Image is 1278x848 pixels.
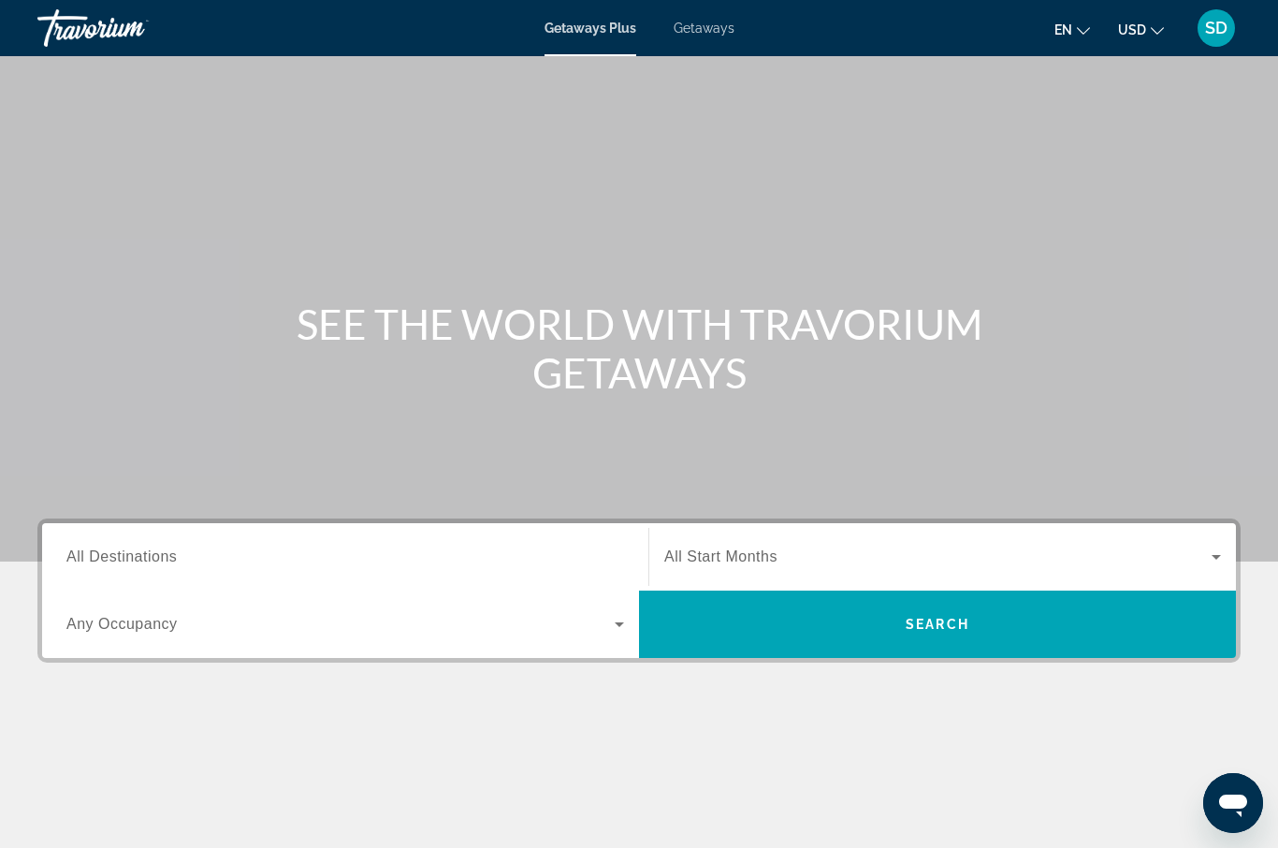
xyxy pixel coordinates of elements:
button: Change currency [1118,16,1164,43]
button: Change language [1054,16,1090,43]
button: User Menu [1192,8,1241,48]
a: Getaways [674,21,734,36]
span: All Destinations [66,548,177,564]
a: Travorium [37,4,225,52]
button: Search [639,591,1236,658]
span: USD [1118,22,1146,37]
h1: SEE THE WORLD WITH TRAVORIUM GETAWAYS [288,300,990,397]
span: Any Occupancy [66,616,178,632]
span: SD [1205,19,1227,37]
span: Search [906,617,969,632]
iframe: Button to launch messaging window [1203,773,1263,833]
span: en [1054,22,1072,37]
a: Getaways Plus [545,21,636,36]
div: Search widget [42,523,1236,658]
span: All Start Months [664,548,777,564]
